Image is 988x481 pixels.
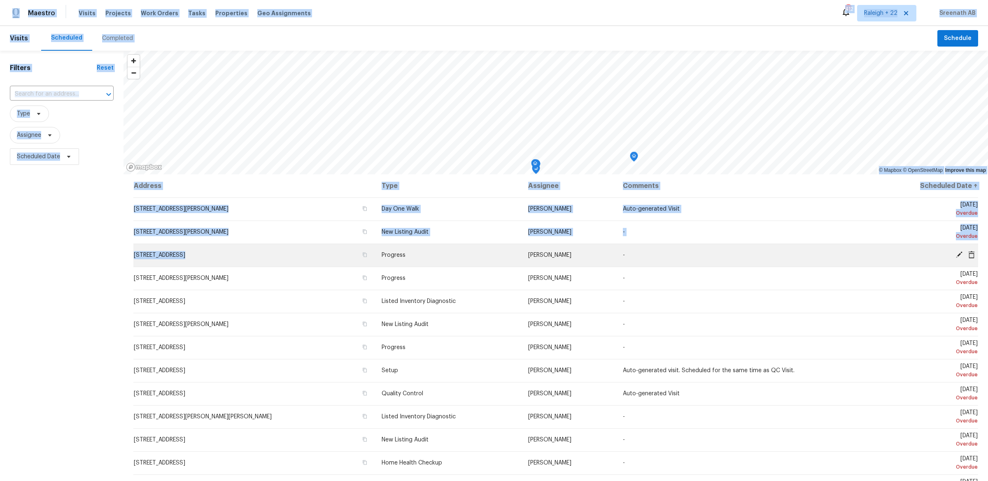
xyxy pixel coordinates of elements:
button: Copy Address [361,297,368,305]
span: [PERSON_NAME] [528,437,571,443]
div: Overdue [876,440,978,448]
div: Map marker [531,159,539,172]
span: Type [17,110,30,118]
button: Copy Address [361,459,368,466]
span: [PERSON_NAME] [528,321,571,327]
div: Overdue [876,417,978,425]
button: Schedule [937,30,978,47]
span: [STREET_ADDRESS] [134,460,185,466]
span: [PERSON_NAME] [528,229,571,235]
span: [STREET_ADDRESS] [134,368,185,373]
span: Maestro [28,9,55,17]
span: [PERSON_NAME] [528,206,571,212]
span: [DATE] [876,456,978,471]
span: [STREET_ADDRESS][PERSON_NAME] [134,321,228,327]
button: Copy Address [361,413,368,420]
span: - [623,345,625,350]
span: Raleigh + 22 [864,9,897,17]
span: [PERSON_NAME] [528,391,571,397]
button: Zoom in [128,55,140,67]
span: Progress [382,252,405,258]
span: [PERSON_NAME] [528,368,571,373]
span: Auto-generated Visit [623,206,680,212]
div: Reset [97,64,114,72]
span: New Listing Audit [382,229,429,235]
canvas: Map [123,51,988,174]
div: Overdue [876,347,978,356]
span: [DATE] [876,387,978,402]
span: Home Health Checkup [382,460,442,466]
span: [DATE] [876,202,978,217]
button: Copy Address [361,228,368,235]
span: Progress [382,345,405,350]
span: [STREET_ADDRESS][PERSON_NAME] [134,206,228,212]
span: New Listing Audit [382,321,429,327]
th: Type [375,174,522,197]
span: - [623,298,625,304]
span: [STREET_ADDRESS] [134,345,185,350]
div: Overdue [876,278,978,286]
button: Copy Address [361,389,368,397]
span: - [623,252,625,258]
span: [PERSON_NAME] [528,275,571,281]
div: Overdue [876,232,978,240]
span: Scheduled Date [17,153,60,161]
span: [PERSON_NAME] [528,460,571,466]
span: - [623,414,625,420]
span: [DATE] [876,294,978,310]
span: [STREET_ADDRESS] [134,252,185,258]
div: Overdue [876,324,978,333]
span: - [623,229,625,235]
span: Edit [953,251,965,258]
span: New Listing Audit [382,437,429,443]
a: Improve this map [945,167,986,173]
span: Projects [105,9,131,17]
span: - [623,437,625,443]
button: Zoom out [128,67,140,79]
span: Tasks [188,10,205,16]
span: Sreenath AB [936,9,976,17]
div: Map marker [630,152,638,164]
span: Visits [10,29,28,47]
span: Cancel [965,251,978,258]
span: [DATE] [876,225,978,240]
div: Overdue [876,371,978,379]
button: Copy Address [361,366,368,374]
span: Progress [382,275,405,281]
span: [STREET_ADDRESS] [134,391,185,397]
button: Open [103,89,114,100]
span: Auto-generated visit. Scheduled for the same time as QC Visit. [623,368,795,373]
span: Geo Assignments [257,9,311,17]
a: OpenStreetMap [903,167,943,173]
div: Completed [102,34,133,42]
span: [STREET_ADDRESS] [134,298,185,304]
div: Scheduled [51,34,82,42]
button: Copy Address [361,320,368,328]
th: Comments [616,174,870,197]
span: Setup [382,368,398,373]
div: Overdue [876,463,978,471]
span: - [623,321,625,327]
span: [PERSON_NAME] [528,414,571,420]
span: - [623,460,625,466]
div: Overdue [876,209,978,217]
span: Day One Walk [382,206,419,212]
div: Overdue [876,394,978,402]
span: [PERSON_NAME] [528,345,571,350]
span: Listed Inventory Diagnostic [382,414,456,420]
span: [DATE] [876,364,978,379]
span: Visits [79,9,96,17]
span: [DATE] [876,271,978,286]
button: Copy Address [361,274,368,282]
button: Copy Address [361,205,368,212]
span: [DATE] [876,410,978,425]
span: Assignee [17,131,41,139]
span: [STREET_ADDRESS][PERSON_NAME] [134,275,228,281]
div: Overdue [876,301,978,310]
button: Copy Address [361,436,368,443]
h1: Filters [10,64,97,72]
button: Copy Address [361,251,368,258]
a: Mapbox homepage [126,162,162,172]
